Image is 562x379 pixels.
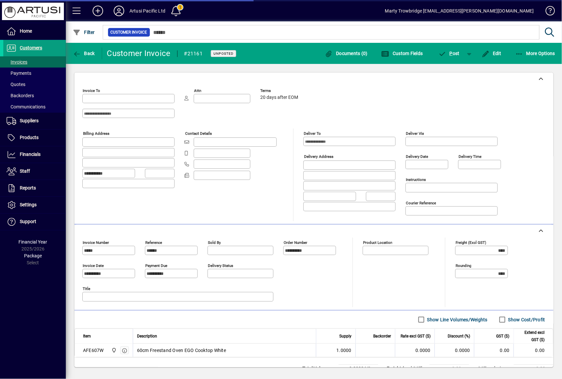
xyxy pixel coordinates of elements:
[496,333,510,340] span: GST ($)
[71,47,97,59] button: Back
[383,365,430,373] td: Freight (excl GST)
[83,240,109,245] mat-label: Invoice number
[406,131,424,136] mat-label: Deliver via
[514,344,553,357] td: 0.00
[3,90,66,101] a: Backorders
[435,344,474,357] td: 0.0000
[426,316,488,323] label: Show Line Volumes/Weights
[3,113,66,129] a: Suppliers
[3,101,66,112] a: Communications
[337,347,352,354] span: 1.0000
[363,240,392,245] mat-label: Product location
[380,47,425,59] button: Custom Fields
[3,56,66,68] a: Invoices
[107,48,171,59] div: Customer Invoice
[3,68,66,79] a: Payments
[87,5,108,17] button: Add
[260,89,300,93] span: Terms
[260,95,298,100] span: 20 days after EOM
[325,51,368,56] span: Documents (0)
[7,59,27,65] span: Invoices
[456,263,471,268] mat-label: Rounding
[3,130,66,146] a: Products
[3,197,66,213] a: Settings
[20,202,37,207] span: Settings
[450,51,453,56] span: P
[385,6,534,16] div: Marty Trowbridge [EMAIL_ADDRESS][PERSON_NAME][DOMAIN_NAME]
[83,88,100,93] mat-label: Invoice To
[19,239,47,245] span: Financial Year
[194,88,201,93] mat-label: Attn
[20,168,30,174] span: Staff
[435,47,463,59] button: Post
[541,1,554,23] a: Knowledge Base
[480,47,503,59] button: Edit
[73,30,95,35] span: Filter
[111,29,147,36] span: Customer Invoice
[284,240,307,245] mat-label: Order number
[3,79,66,90] a: Quotes
[20,135,39,140] span: Products
[137,333,157,340] span: Description
[515,51,555,56] span: More Options
[448,333,470,340] span: Discount (%)
[438,51,460,56] span: ost
[7,104,45,109] span: Communications
[20,152,41,157] span: Financials
[83,263,104,268] mat-label: Invoice date
[3,180,66,196] a: Reports
[3,163,66,180] a: Staff
[474,365,514,373] td: GST exclusive
[208,240,221,245] mat-label: Sold by
[3,146,66,163] a: Financials
[110,347,117,354] span: Main Warehouse
[73,51,95,56] span: Back
[514,47,557,59] button: More Options
[514,365,553,373] td: 0.00
[459,154,482,159] mat-label: Delivery time
[20,219,36,224] span: Support
[401,333,431,340] span: Rate excl GST ($)
[304,131,321,136] mat-label: Deliver To
[83,347,104,354] div: AFE607W
[474,344,514,357] td: 0.00
[406,154,428,159] mat-label: Delivery date
[430,365,469,373] td: 0.00
[339,365,378,373] td: 0.0000 M³
[456,240,486,245] mat-label: Freight (excl GST)
[7,93,34,98] span: Backorders
[20,45,42,50] span: Customers
[137,347,226,354] span: 60cm Freestand Oven EGO Cooktop White
[20,28,32,34] span: Home
[71,26,97,38] button: Filter
[83,286,90,291] mat-label: Title
[129,6,165,16] div: Artusi Pacific Ltd
[184,48,203,59] div: #21161
[20,118,39,123] span: Suppliers
[399,347,431,354] div: 0.0000
[406,201,436,205] mat-label: Courier Reference
[213,51,234,56] span: Unposted
[3,23,66,40] a: Home
[299,365,339,373] td: Total Volume
[108,5,129,17] button: Profile
[507,316,545,323] label: Show Cost/Profit
[381,51,423,56] span: Custom Fields
[339,333,351,340] span: Supply
[83,333,91,340] span: Item
[482,51,501,56] span: Edit
[323,47,369,59] button: Documents (0)
[518,329,545,343] span: Extend excl GST ($)
[7,82,25,87] span: Quotes
[66,47,102,59] app-page-header-button: Back
[7,71,31,76] span: Payments
[3,214,66,230] a: Support
[145,263,167,268] mat-label: Payment due
[208,263,233,268] mat-label: Delivery status
[373,333,391,340] span: Backorder
[406,177,426,182] mat-label: Instructions
[24,253,42,258] span: Package
[145,240,162,245] mat-label: Reference
[20,185,36,190] span: Reports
